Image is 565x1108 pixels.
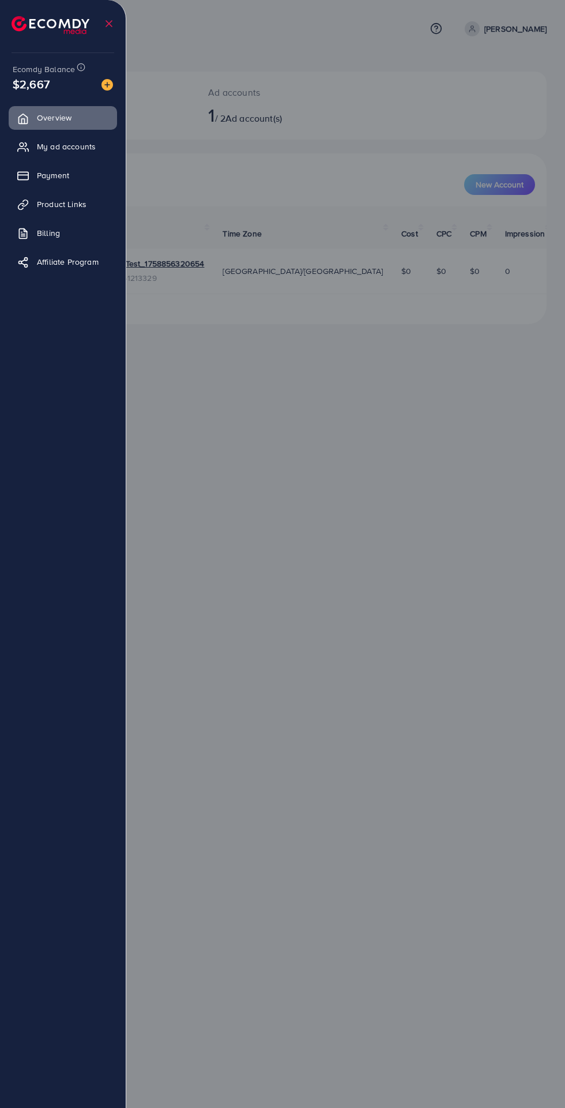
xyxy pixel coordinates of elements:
span: Billing [37,227,60,239]
a: Overview [9,106,117,129]
a: Product Links [9,193,117,216]
span: Product Links [37,198,86,210]
span: Overview [37,112,71,123]
span: Ecomdy Balance [13,63,75,75]
img: logo [12,16,89,34]
span: My ad accounts [37,141,96,152]
a: Billing [9,221,117,245]
span: Payment [37,170,69,181]
span: $2,667 [13,76,50,92]
iframe: Chat [516,1056,556,1099]
span: Affiliate Program [37,256,99,268]
a: My ad accounts [9,135,117,158]
a: Payment [9,164,117,187]
img: image [101,79,113,91]
a: Affiliate Program [9,250,117,273]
